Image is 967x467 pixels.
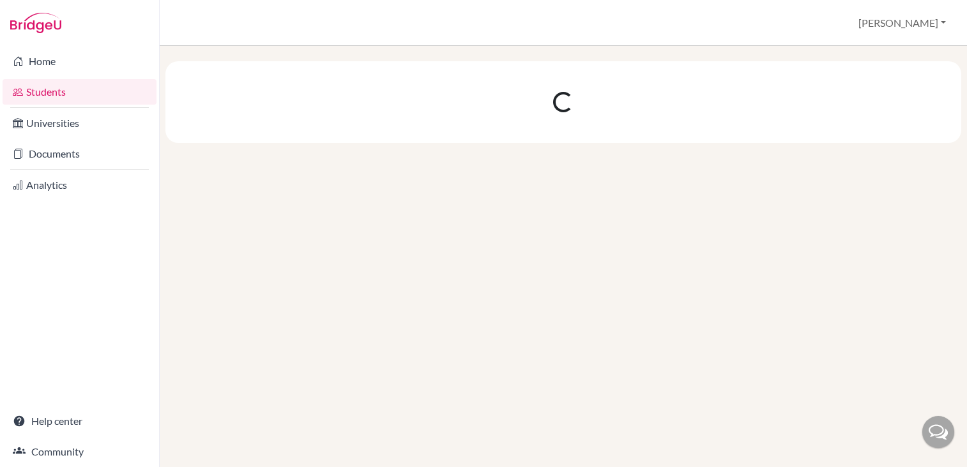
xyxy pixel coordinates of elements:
[3,141,156,167] a: Documents
[3,79,156,105] a: Students
[3,110,156,136] a: Universities
[3,408,156,434] a: Help center
[10,13,61,33] img: Bridge-U
[853,11,952,35] button: [PERSON_NAME]
[3,439,156,464] a: Community
[3,172,156,198] a: Analytics
[3,48,156,74] a: Home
